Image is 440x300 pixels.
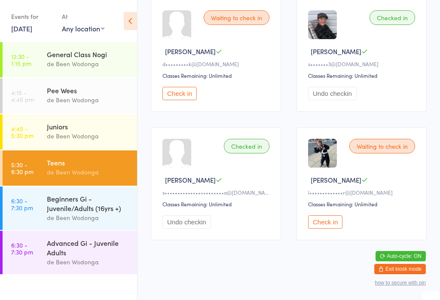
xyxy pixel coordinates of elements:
[308,189,418,196] div: l•••••••••••••r@[DOMAIN_NAME]
[3,42,137,77] a: 12:30 -1:15 pmGeneral Class Nogide Been Wodonga
[308,72,418,79] div: Classes Remaining: Unlimited
[47,122,130,131] div: Juniors
[204,10,269,25] div: Waiting to check in
[165,175,216,184] span: [PERSON_NAME]
[376,251,426,261] button: Auto-cycle: ON
[308,139,337,168] img: image1713154904.png
[47,167,130,177] div: de Been Wodonga
[62,9,104,24] div: At
[47,95,130,105] div: de Been Wodonga
[370,10,415,25] div: Checked in
[47,238,130,257] div: Advanced Gi - Juvenile Adults
[11,242,33,255] time: 6:30 - 7:30 pm
[162,60,272,67] div: d•••••••••k@[DOMAIN_NAME]
[162,72,272,79] div: Classes Remaining: Unlimited
[47,86,130,95] div: Pee Wees
[11,197,33,211] time: 6:30 - 7:30 pm
[47,213,130,223] div: de Been Wodonga
[162,87,197,100] button: Check in
[11,161,34,175] time: 5:30 - 6:30 pm
[311,175,361,184] span: [PERSON_NAME]
[47,158,130,167] div: Teens
[224,139,269,153] div: Checked in
[47,257,130,267] div: de Been Wodonga
[47,59,130,69] div: de Been Wodonga
[3,187,137,230] a: 6:30 -7:30 pmBeginners Gi - Juvenile/Adults (16yrs +)de Been Wodonga
[308,87,357,100] button: Undo checkin
[308,200,418,208] div: Classes Remaining: Unlimited
[308,215,342,229] button: Check in
[165,47,216,56] span: [PERSON_NAME]
[11,9,53,24] div: Events for
[374,264,426,274] button: Exit kiosk mode
[162,189,272,196] div: s•••••••••••••••••••••••a@[DOMAIN_NAME]
[349,139,415,153] div: Waiting to check in
[47,194,130,213] div: Beginners Gi - Juvenile/Adults (16yrs +)
[3,150,137,186] a: 5:30 -6:30 pmTeensde Been Wodonga
[3,78,137,113] a: 4:15 -4:45 pmPee Weesde Been Wodonga
[3,231,137,274] a: 6:30 -7:30 pmAdvanced Gi - Juvenile Adultsde Been Wodonga
[3,114,137,150] a: 4:45 -5:30 pmJuniorsde Been Wodonga
[162,200,272,208] div: Classes Remaining: Unlimited
[375,280,426,286] button: how to secure with pin
[11,53,31,67] time: 12:30 - 1:15 pm
[11,125,34,139] time: 4:45 - 5:30 pm
[47,131,130,141] div: de Been Wodonga
[308,10,337,39] img: image1713408983.png
[311,47,361,56] span: [PERSON_NAME]
[62,24,104,33] div: Any location
[308,60,418,67] div: s•••••••3@[DOMAIN_NAME]
[47,49,130,59] div: General Class Nogi
[11,24,32,33] a: [DATE]
[11,89,34,103] time: 4:15 - 4:45 pm
[162,215,211,229] button: Undo checkin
